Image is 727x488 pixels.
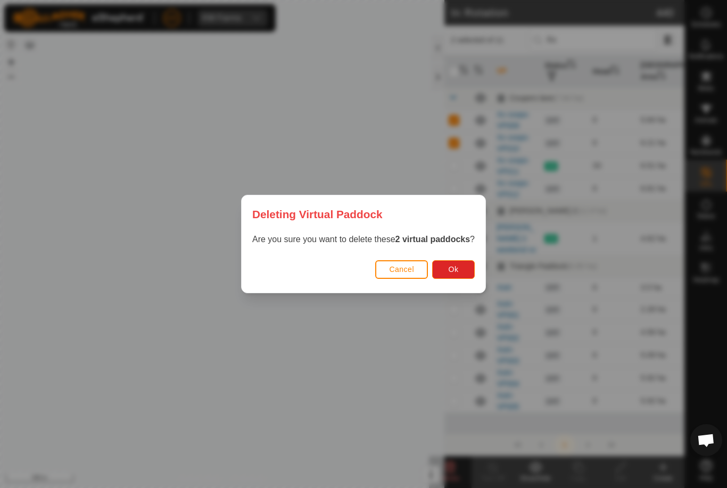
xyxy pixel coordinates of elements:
strong: 2 virtual paddocks [395,235,470,244]
span: Are you sure you want to delete these ? [252,235,475,244]
span: Cancel [389,265,414,274]
button: Ok [432,260,475,279]
div: Open chat [690,424,722,456]
button: Cancel [375,260,428,279]
span: Ok [449,265,459,274]
span: Deleting Virtual Paddock [252,206,383,222]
